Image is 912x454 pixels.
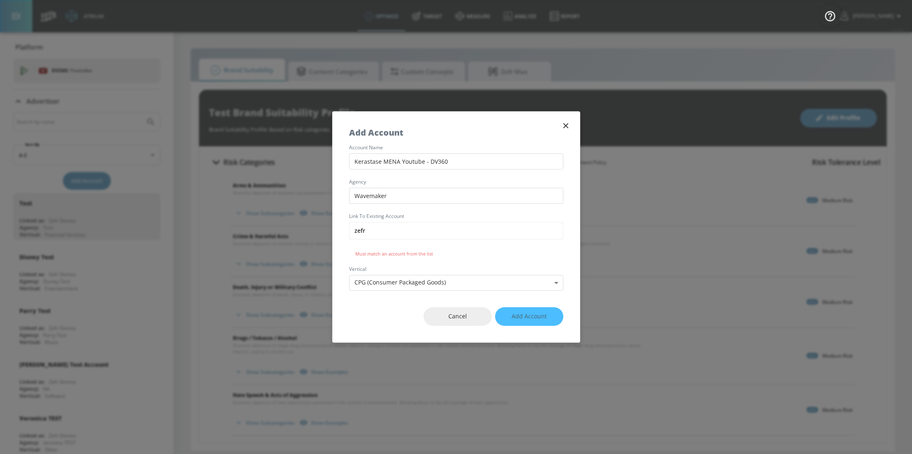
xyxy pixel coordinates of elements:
[349,188,563,204] input: Enter agency name
[349,267,563,272] label: vertical
[349,145,563,150] label: account name
[349,179,563,184] label: agency
[355,251,557,257] p: Must match an account from the list
[819,4,842,27] button: Open Resource Center
[424,307,492,326] button: Cancel
[349,153,563,170] input: Enter account name
[349,222,563,239] input: Enter account name
[349,214,563,219] label: Link to Existing Account
[349,128,403,137] h5: Add Account
[440,311,475,322] span: Cancel
[349,275,563,291] div: CPG (Consumer Packaged Goods)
